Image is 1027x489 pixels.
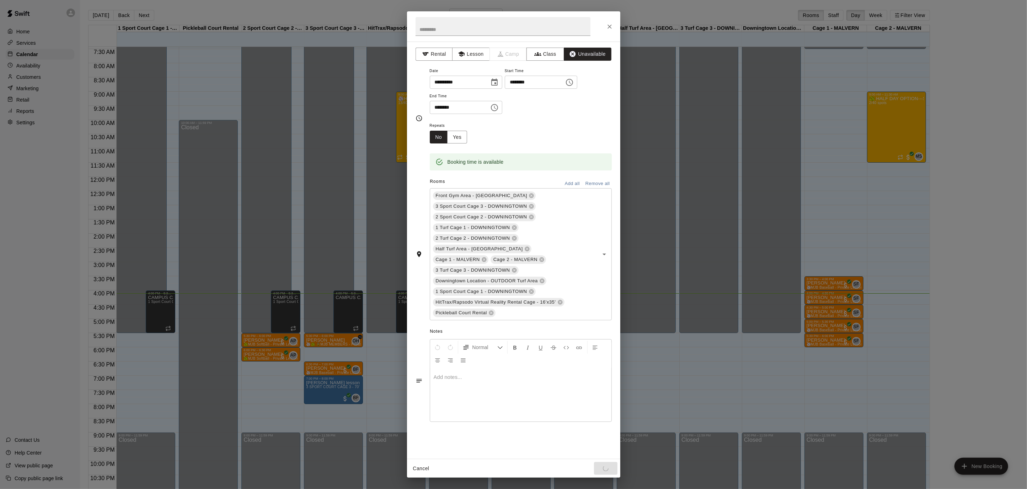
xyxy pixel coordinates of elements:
[433,235,513,242] span: 2 Turf Cage 2 - DOWNINGTOWN
[522,341,534,354] button: Format Italics
[416,115,423,122] svg: Timing
[433,267,513,274] span: 3 Turf Cage 3 - DOWNINGTOWN
[573,341,585,354] button: Insert Link
[433,266,519,275] div: 3 Turf Cage 3 - DOWNINGTOWN
[433,234,519,243] div: 2 Turf Cage 2 - DOWNINGTOWN
[430,179,445,184] span: Rooms
[433,224,513,231] span: 1 Turf Cage 1 - DOWNINGTOWN
[433,277,541,284] span: Downingtown Location - OUTDOOR Turf Area
[447,131,467,144] button: Yes
[430,131,467,144] div: outlined button group
[460,341,506,354] button: Formatting Options
[416,251,423,258] svg: Rooms
[561,178,584,189] button: Add all
[564,48,611,61] button: Unavailable
[430,92,502,101] span: End Time
[547,341,560,354] button: Format Strikethrough
[433,298,565,306] div: HitTrax/Rapsodo Virtual Reality Rental Cage - 16'x35'
[487,75,502,89] button: Choose date, selected date is Aug 13, 2025
[491,255,546,264] div: Cage 2 - MALVERN
[433,245,526,252] span: Half Turf Area - [GEOGRAPHIC_DATA]
[433,256,483,263] span: Cage 1 - MALVERN
[560,341,572,354] button: Insert Code
[433,287,536,296] div: 1 Sport Court Cage 1 - DOWNINGTOWN
[505,66,577,76] span: Start Time
[433,213,530,221] span: 2 Sport Court Cage 2 - DOWNINGTOWN
[416,48,453,61] button: Rental
[433,202,536,211] div: 3 Sport Court Cage 3 - DOWNINGTOWN
[448,156,504,168] div: Booking time is available
[430,326,611,337] span: Notes
[526,48,564,61] button: Class
[433,245,531,253] div: Half Turf Area - [GEOGRAPHIC_DATA]
[452,48,490,61] button: Lesson
[472,344,497,351] span: Normal
[487,100,502,115] button: Choose time, selected time is 9:00 PM
[433,191,536,200] div: Front Gym Area - [GEOGRAPHIC_DATA]
[457,354,469,366] button: Justify Align
[433,203,530,210] span: 3 Sport Court Cage 3 - DOWNINGTOWN
[432,341,444,354] button: Undo
[416,377,423,384] svg: Notes
[444,341,456,354] button: Redo
[490,48,527,61] span: Camps can only be created in the Services page
[410,462,433,475] button: Cancel
[584,178,612,189] button: Remove all
[535,341,547,354] button: Format Underline
[430,66,502,76] span: Date
[433,299,559,306] span: HitTrax/Rapsodo Virtual Reality Rental Cage - 16'x35'
[589,341,601,354] button: Left Align
[430,131,448,144] button: No
[433,213,536,221] div: 2 Sport Court Cage 2 - DOWNINGTOWN
[433,277,547,285] div: Downingtown Location - OUTDOOR Turf Area
[491,256,540,263] span: Cage 2 - MALVERN
[599,249,609,259] button: Open
[432,354,444,366] button: Center Align
[433,255,488,264] div: Cage 1 - MALVERN
[433,309,496,317] div: Pickleball Court Rental
[562,75,577,89] button: Choose time, selected time is 8:00 PM
[444,354,456,366] button: Right Align
[430,121,473,131] span: Repeats
[433,223,519,232] div: 1 Turf Cage 1 - DOWNINGTOWN
[433,192,530,199] span: Front Gym Area - [GEOGRAPHIC_DATA]
[603,20,616,33] button: Close
[509,341,521,354] button: Format Bold
[433,309,490,316] span: Pickleball Court Rental
[433,288,530,295] span: 1 Sport Court Cage 1 - DOWNINGTOWN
